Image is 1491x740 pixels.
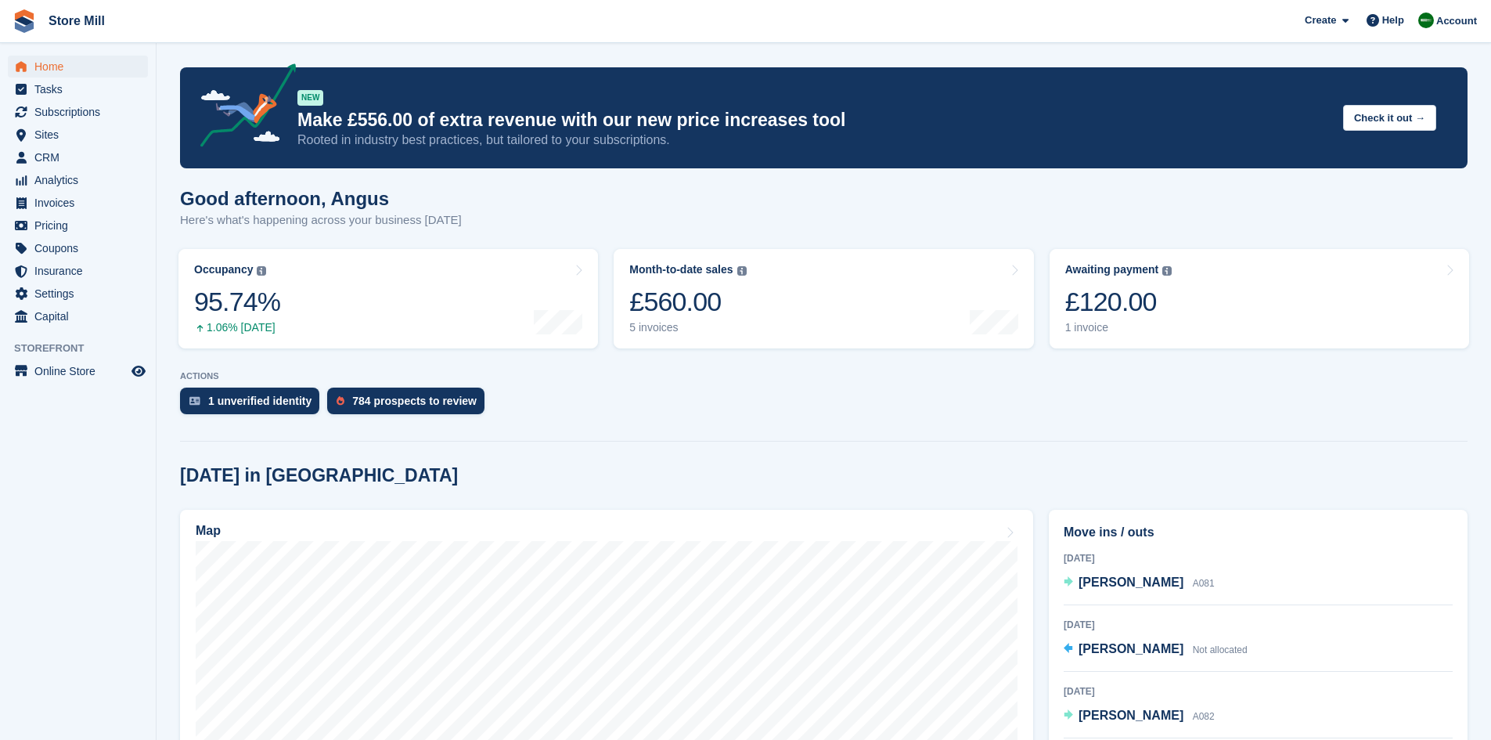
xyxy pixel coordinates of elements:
[1050,249,1469,348] a: Awaiting payment £120.00 1 invoice
[1064,573,1215,594] a: [PERSON_NAME] A081
[1193,711,1215,722] span: A082
[8,56,148,78] a: menu
[8,146,148,168] a: menu
[34,215,128,236] span: Pricing
[327,388,492,422] a: 784 prospects to review
[34,124,128,146] span: Sites
[337,396,344,406] img: prospect-51fa495bee0391a8d652442698ab0144808aea92771e9ea1ae160a38d050c398.svg
[34,360,128,382] span: Online Store
[34,283,128,305] span: Settings
[1305,13,1336,28] span: Create
[8,215,148,236] a: menu
[1064,618,1453,632] div: [DATE]
[129,362,148,381] a: Preview store
[1193,578,1215,589] span: A081
[1343,105,1436,131] button: Check it out →
[178,249,598,348] a: Occupancy 95.74% 1.06% [DATE]
[1079,709,1183,722] span: [PERSON_NAME]
[194,263,253,276] div: Occupancy
[614,249,1033,348] a: Month-to-date sales £560.00 5 invoices
[1065,321,1172,334] div: 1 invoice
[1064,523,1453,542] h2: Move ins / outs
[629,321,746,334] div: 5 invoices
[34,101,128,123] span: Subscriptions
[1418,13,1434,28] img: Angus
[297,109,1331,132] p: Make £556.00 of extra revenue with our new price increases tool
[180,388,327,422] a: 1 unverified identity
[13,9,36,33] img: stora-icon-8386f47178a22dfd0bd8f6a31ec36ba5ce8667c1dd55bd0f319d3a0aa187defe.svg
[34,78,128,100] span: Tasks
[297,132,1331,149] p: Rooted in industry best practices, but tailored to your subscriptions.
[8,305,148,327] a: menu
[34,237,128,259] span: Coupons
[1193,644,1248,655] span: Not allocated
[1064,551,1453,565] div: [DATE]
[8,169,148,191] a: menu
[34,169,128,191] span: Analytics
[8,283,148,305] a: menu
[180,188,462,209] h1: Good afternoon, Angus
[737,266,747,276] img: icon-info-grey-7440780725fd019a000dd9b08b2336e03edf1995a4989e88bcd33f0948082b44.svg
[1064,684,1453,698] div: [DATE]
[34,146,128,168] span: CRM
[8,360,148,382] a: menu
[1064,640,1248,660] a: [PERSON_NAME] Not allocated
[1079,642,1183,655] span: [PERSON_NAME]
[352,395,477,407] div: 784 prospects to review
[1436,13,1477,29] span: Account
[34,192,128,214] span: Invoices
[34,56,128,78] span: Home
[34,260,128,282] span: Insurance
[8,237,148,259] a: menu
[180,465,458,486] h2: [DATE] in [GEOGRAPHIC_DATA]
[1065,263,1159,276] div: Awaiting payment
[14,341,156,356] span: Storefront
[1382,13,1404,28] span: Help
[194,321,280,334] div: 1.06% [DATE]
[1162,266,1172,276] img: icon-info-grey-7440780725fd019a000dd9b08b2336e03edf1995a4989e88bcd33f0948082b44.svg
[187,63,297,153] img: price-adjustments-announcement-icon-8257ccfd72463d97f412b2fc003d46551f7dbcb40ab6d574587a9cd5c0d94...
[194,286,280,318] div: 95.74%
[208,395,312,407] div: 1 unverified identity
[8,124,148,146] a: menu
[196,524,221,538] h2: Map
[8,260,148,282] a: menu
[8,101,148,123] a: menu
[34,305,128,327] span: Capital
[1065,286,1172,318] div: £120.00
[8,78,148,100] a: menu
[1079,576,1183,589] span: [PERSON_NAME]
[629,263,733,276] div: Month-to-date sales
[180,211,462,229] p: Here's what's happening across your business [DATE]
[189,396,200,406] img: verify_identity-adf6edd0f0f0b5bbfe63781bf79b02c33cf7c696d77639b501bdc392416b5a36.svg
[629,286,746,318] div: £560.00
[180,371,1468,381] p: ACTIONS
[297,90,323,106] div: NEW
[257,266,266,276] img: icon-info-grey-7440780725fd019a000dd9b08b2336e03edf1995a4989e88bcd33f0948082b44.svg
[8,192,148,214] a: menu
[42,8,111,34] a: Store Mill
[1064,706,1215,727] a: [PERSON_NAME] A082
